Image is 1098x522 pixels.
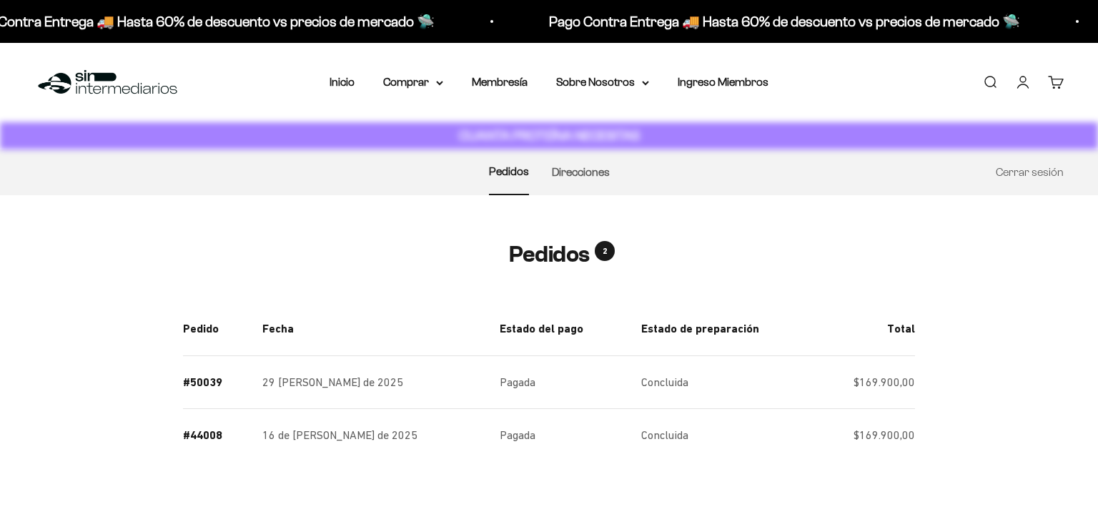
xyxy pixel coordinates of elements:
a: Inicio [330,76,355,88]
th: Estado de preparación [630,302,818,355]
a: Ingreso Miembros [678,76,768,88]
a: Direcciones [552,166,610,178]
summary: Sobre Nosotros [556,73,649,92]
td: #50039 [183,355,251,409]
a: Cerrar sesión [996,166,1064,178]
summary: Comprar [383,73,443,92]
td: #44008 [183,409,251,462]
th: Pedido [183,302,251,355]
td: Pagada [488,355,630,409]
td: $169.900,00 [818,355,915,409]
td: Concluida [630,355,818,409]
th: Fecha [251,302,488,355]
td: 29 [PERSON_NAME] de 2025 [251,355,488,409]
p: Pago Contra Entrega 🚚 Hasta 60% de descuento vs precios de mercado 🛸 [548,10,1019,33]
td: 16 de [PERSON_NAME] de 2025 [251,409,488,462]
strong: CUANTA PROTEÍNA NECESITAS [459,128,640,143]
span: 2 [595,241,615,261]
td: Concluida [630,409,818,462]
a: Pedidos [489,165,529,177]
td: $169.900,00 [818,409,915,462]
a: Membresía [472,76,528,88]
h1: Pedidos [509,241,590,268]
th: Total [818,302,915,355]
th: Estado del pago [488,302,630,355]
td: Pagada [488,409,630,462]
